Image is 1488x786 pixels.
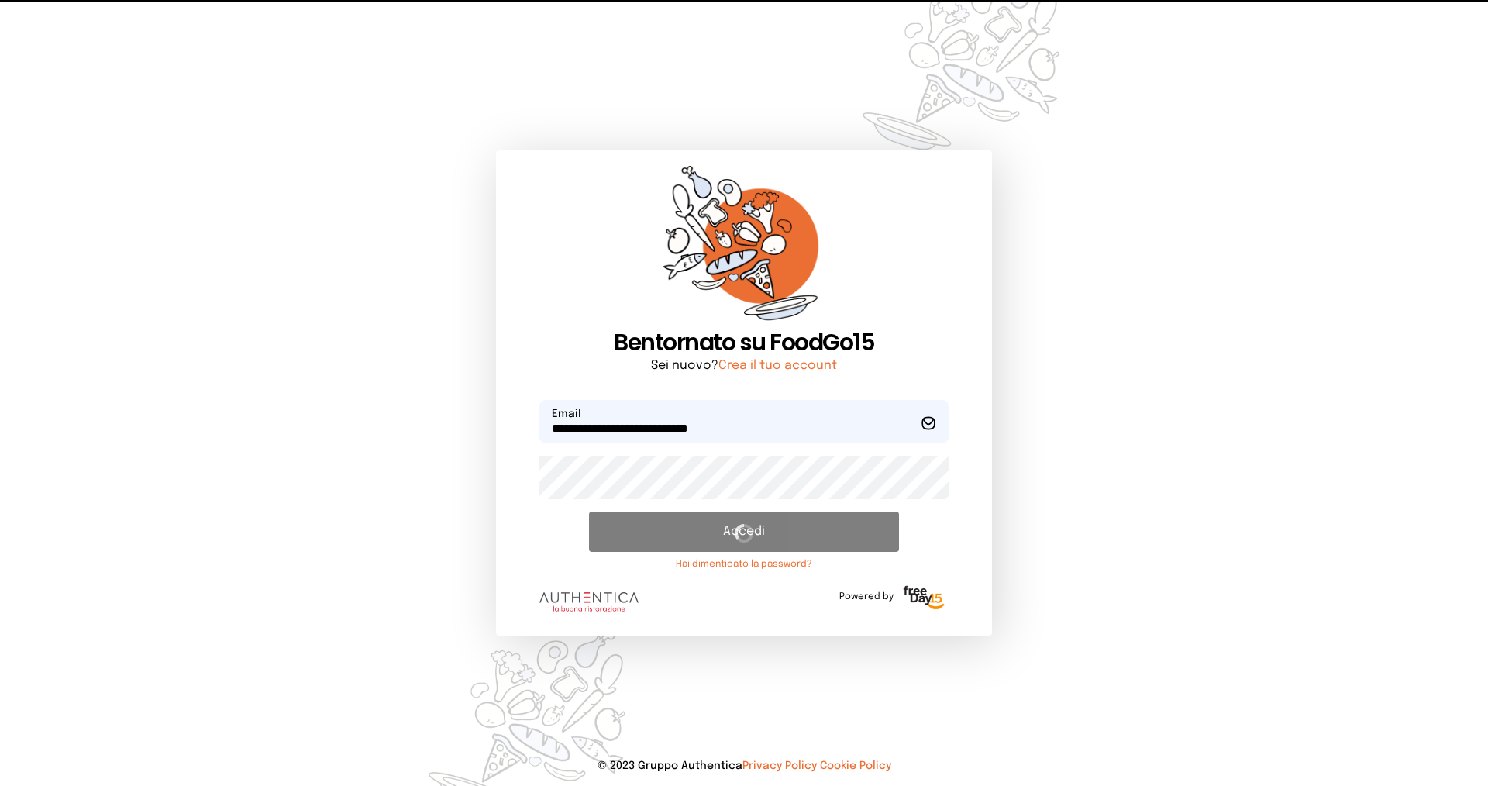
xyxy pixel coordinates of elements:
[539,329,949,357] h1: Bentornato su FoodGo15
[839,591,894,603] span: Powered by
[742,760,817,771] a: Privacy Policy
[589,558,899,571] a: Hai dimenticato la password?
[718,359,837,372] a: Crea il tuo account
[900,583,949,614] img: logo-freeday.3e08031.png
[539,357,949,375] p: Sei nuovo?
[820,760,891,771] a: Cookie Policy
[663,166,825,329] img: sticker-orange.65babaf.png
[25,758,1463,774] p: © 2023 Gruppo Authentica
[539,592,639,612] img: logo.8f33a47.png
